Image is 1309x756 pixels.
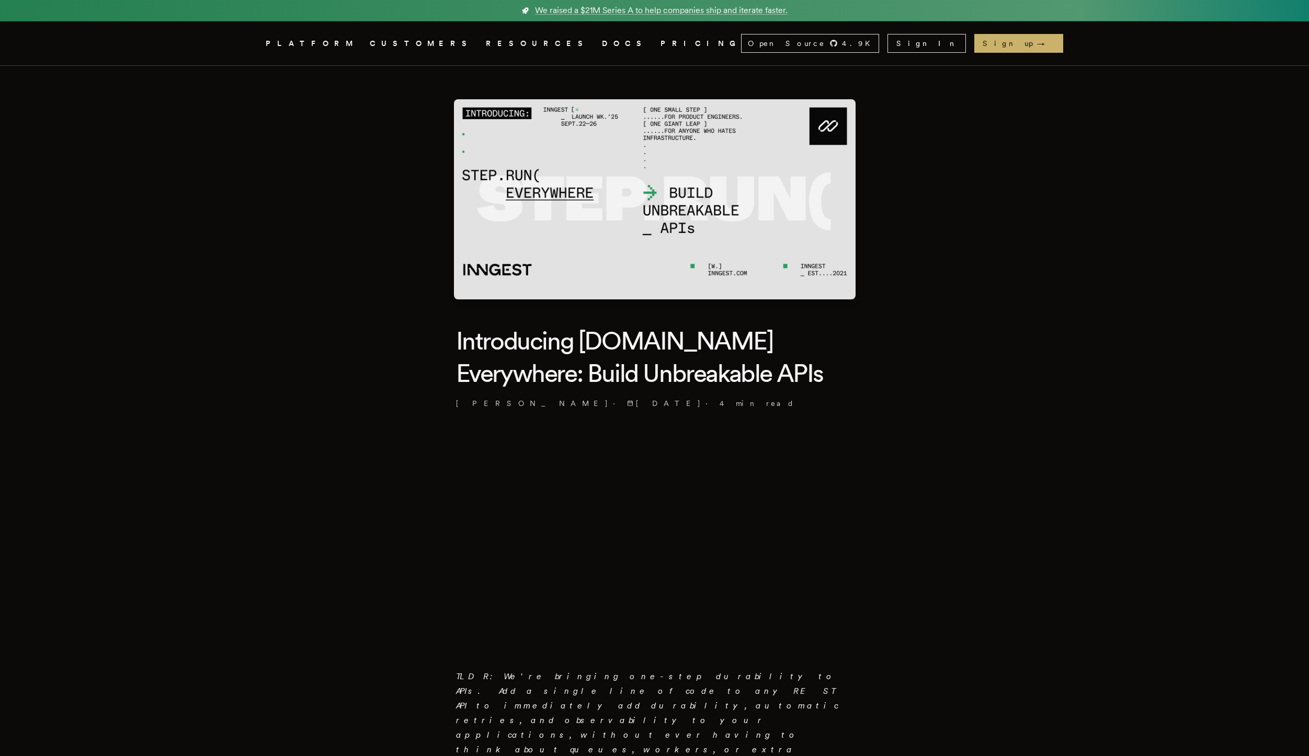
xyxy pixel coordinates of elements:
[456,398,609,409] a: [PERSON_NAME]
[748,38,825,49] span: Open Source
[887,34,966,53] a: Sign In
[370,37,473,50] a: CUSTOMERS
[842,38,877,49] span: 4.9 K
[456,324,853,390] h1: Introducing [DOMAIN_NAME] Everywhere: Build Unbreakable APIs
[602,37,648,50] a: DOCS
[974,34,1063,53] a: Sign up
[454,99,856,299] img: Featured image for Introducing Step.Run Everywhere: Build Unbreakable APIs blog post
[1037,38,1055,49] span: →
[661,37,741,50] a: PRICING
[535,4,788,17] span: We raised a $21M Series A to help companies ship and iterate faster.
[627,398,701,409] span: [DATE]
[720,398,794,409] span: 4 min read
[236,21,1073,65] nav: Global
[456,398,853,409] p: · ·
[266,37,357,50] button: PLATFORM
[486,37,589,50] button: RESOURCES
